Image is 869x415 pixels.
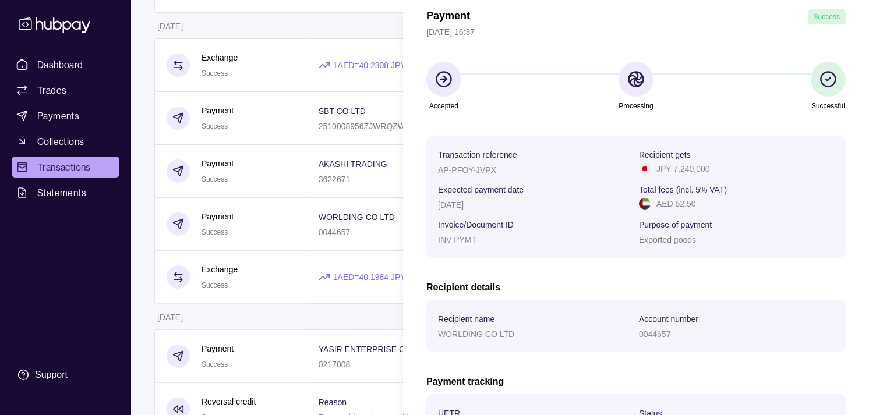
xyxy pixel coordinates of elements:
[438,150,517,159] p: Transaction reference
[656,162,710,175] p: JPY 7,240,000
[438,185,524,194] p: Expected payment date
[656,197,696,210] p: AED 52.50
[639,220,712,229] p: Purpose of payment
[426,375,846,388] h2: Payment tracking
[814,13,840,21] span: Success
[438,165,496,175] p: AP-PFOY-JVPX
[438,314,494,324] p: Recipient name
[639,150,691,159] p: Recipient gets
[619,100,653,112] p: Processing
[438,235,476,244] p: INV PYMT
[426,26,846,38] p: [DATE] 16:37
[639,329,671,339] p: 0044657
[639,163,651,175] img: jp
[426,281,846,294] h2: Recipient details
[438,200,464,210] p: [DATE]
[438,329,514,339] p: WORLDING CO LTD
[639,235,696,244] p: Exported goods
[426,9,470,24] h1: Payment
[639,185,727,194] p: Total fees (incl. 5% VAT)
[429,100,458,112] p: Accepted
[438,220,514,229] p: Invoice/Document ID
[639,198,651,210] img: ae
[811,100,845,112] p: Successful
[639,314,698,324] p: Account number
